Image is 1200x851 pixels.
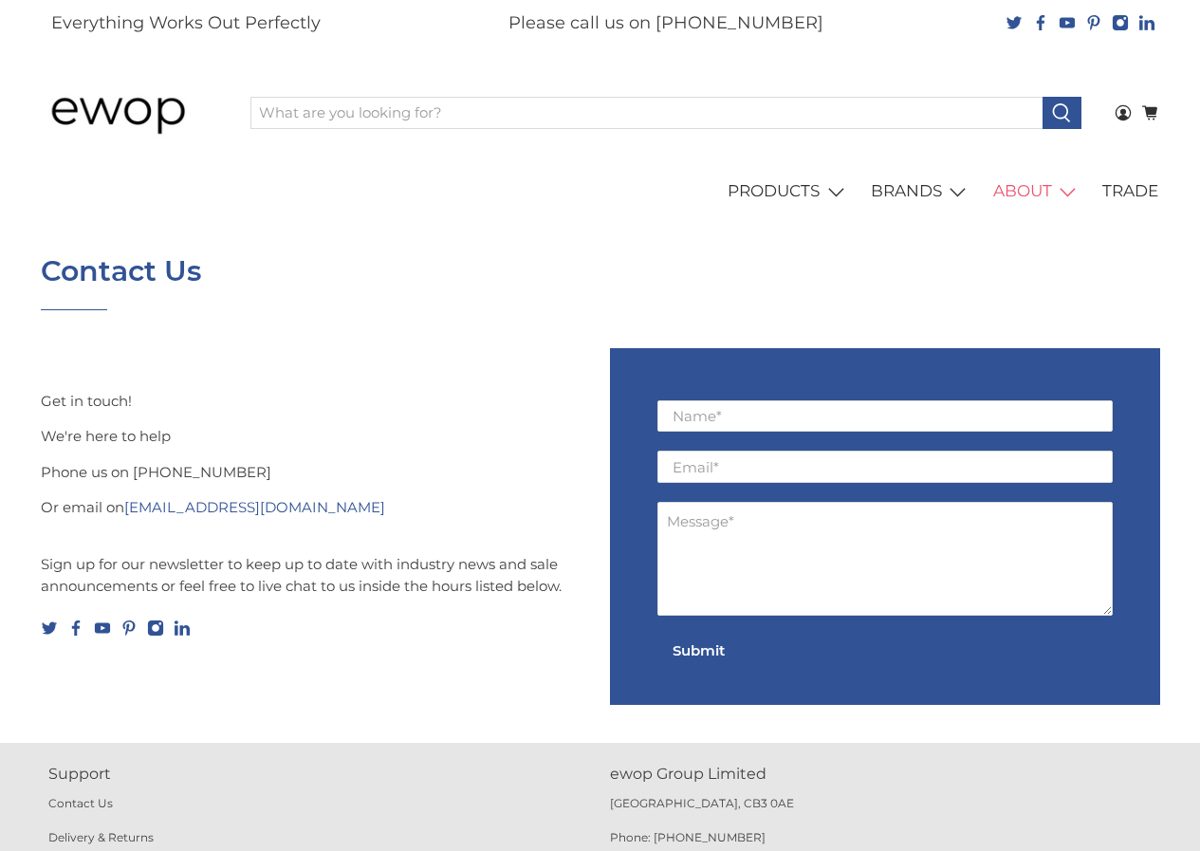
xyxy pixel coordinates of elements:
a: BRANDS [860,165,983,218]
p: Phone us on [PHONE_NUMBER] [41,462,591,484]
p: Please call us on [PHONE_NUMBER] [508,10,823,36]
h1: Contact Us [41,255,201,287]
input: Email* [657,451,1113,483]
p: Sign up for our newsletter to keep up to date with industry news and sale announcements or feel f... [41,533,591,598]
p: [GEOGRAPHIC_DATA], CB3 0AE [610,795,1152,829]
p: ewop Group Limited [610,763,1152,786]
button: Submit [657,635,740,667]
a: ABOUT [982,165,1092,218]
a: PRODUCTS [717,165,860,218]
p: Support [48,763,590,786]
p: Or email on [41,497,591,519]
p: Get in touch! [41,348,591,413]
input: Name* [657,400,1113,433]
p: Everything Works Out Perfectly [51,10,321,36]
input: What are you looking for? [250,97,1043,129]
a: [EMAIL_ADDRESS][DOMAIN_NAME] [124,498,385,516]
a: Delivery & Returns [48,830,154,844]
p: We're here to help [41,426,591,448]
a: TRADE [1092,165,1170,218]
a: Contact Us [48,796,113,810]
nav: main navigation [31,165,1170,218]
